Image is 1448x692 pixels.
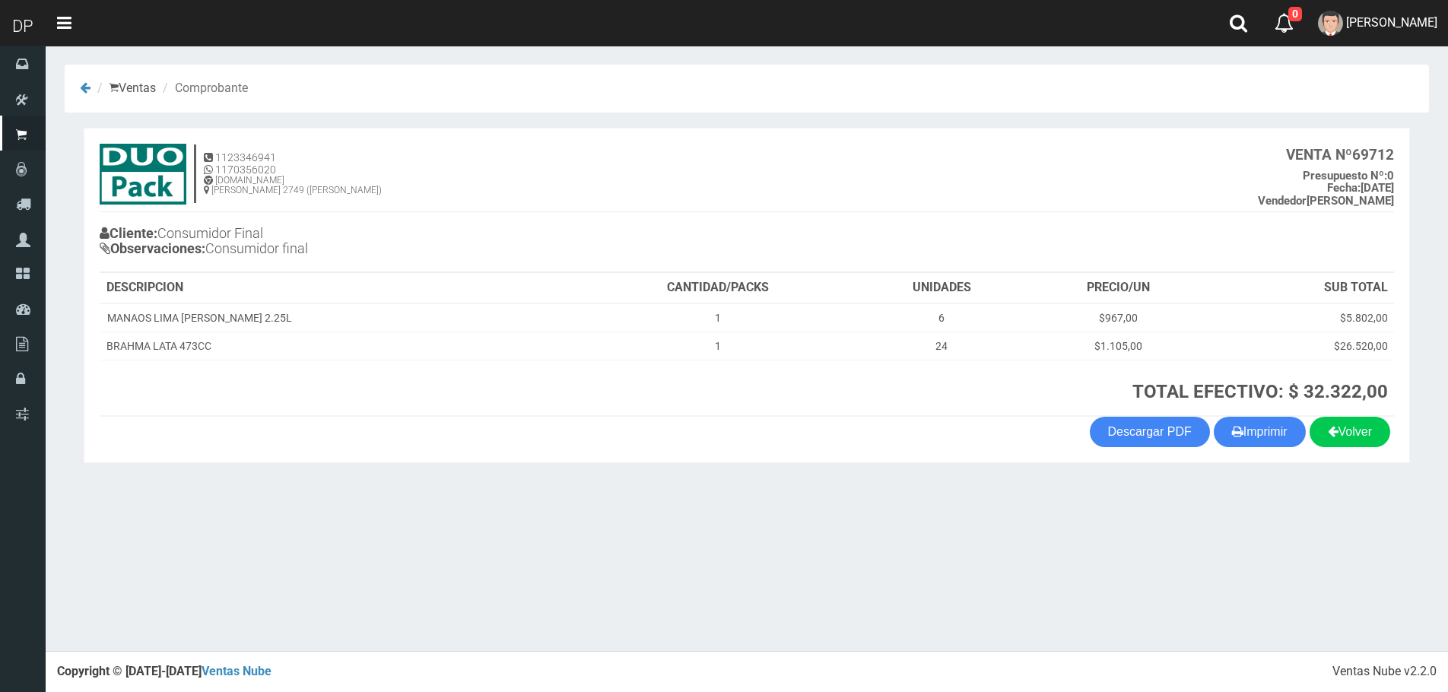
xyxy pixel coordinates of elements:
div: Ventas Nube v2.2.0 [1332,663,1437,681]
button: Imprimir [1214,417,1306,447]
td: 1 [580,332,856,360]
strong: TOTAL EFECTIVO: $ 32.322,00 [1132,381,1388,402]
th: CANTIDAD/PACKS [580,273,856,303]
th: PRECIO/UN [1027,273,1210,303]
td: 6 [856,303,1027,332]
td: MANAOS LIMA [PERSON_NAME] 2.25L [100,303,580,332]
h5: 1123346941 1170356020 [204,152,382,176]
th: UNIDADES [856,273,1027,303]
span: [PERSON_NAME] [1346,15,1437,30]
b: 0 [1303,169,1394,183]
td: $967,00 [1027,303,1210,332]
strong: Presupuesto Nº: [1303,169,1387,183]
th: SUB TOTAL [1210,273,1394,303]
strong: VENTA Nº [1286,146,1352,163]
th: DESCRIPCION [100,273,580,303]
a: Descargar PDF [1090,417,1210,447]
img: 15ec80cb8f772e35c0579ae6ae841c79.jpg [100,144,186,205]
td: $5.802,00 [1210,303,1394,332]
b: 69712 [1286,146,1394,163]
b: [DATE] [1327,181,1394,195]
b: [PERSON_NAME] [1258,194,1394,208]
li: Comprobante [159,80,248,97]
img: User Image [1318,11,1343,36]
a: Volver [1310,417,1390,447]
td: BRAHMA LATA 473CC [100,332,580,360]
strong: Copyright © [DATE]-[DATE] [57,664,271,678]
td: $26.520,00 [1210,332,1394,360]
strong: Fecha: [1327,181,1361,195]
td: 24 [856,332,1027,360]
li: Ventas [94,80,156,97]
h6: [DOMAIN_NAME] [PERSON_NAME] 2749 ([PERSON_NAME]) [204,176,382,195]
strong: Vendedor [1258,194,1307,208]
a: Ventas Nube [202,664,271,678]
td: $1.105,00 [1027,332,1210,360]
span: 0 [1288,7,1302,21]
h4: Consumidor Final Consumidor final [100,222,747,264]
b: Cliente: [100,225,157,241]
b: Observaciones: [100,240,205,256]
td: 1 [580,303,856,332]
